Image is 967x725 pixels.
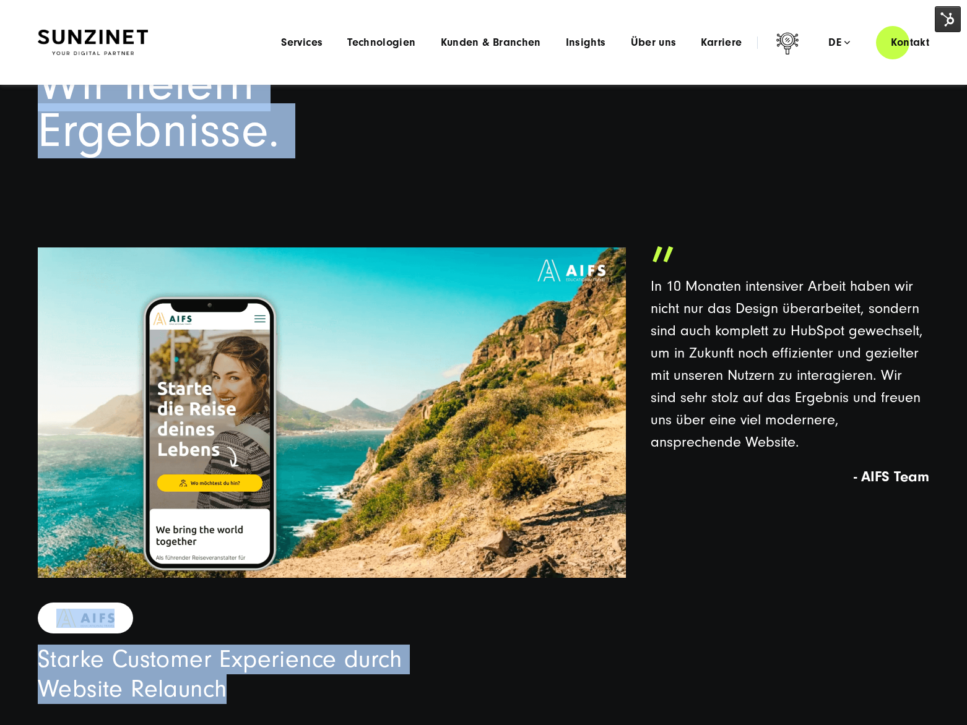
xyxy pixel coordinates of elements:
[566,36,606,49] a: Insights
[441,36,541,49] a: Kunden & Branchen
[876,25,944,60] a: Kontakt
[701,36,742,49] a: Karriere
[854,468,929,485] strong: - AIFS Team
[347,36,415,49] a: Technologien
[38,645,402,703] a: Starke Customer Experience durch Website Relaunch
[38,30,148,56] img: SUNZINET Full Service Digital Agentur
[631,36,677,49] a: Über uns
[651,278,923,450] span: In 10 Monaten intensiver Arbeit haben wir nicht nur das Design überarbeitet, sondern sind auch ko...
[281,36,323,49] a: Services
[38,61,471,155] h1: Wir liefern Ergebnisse.
[935,6,961,32] img: HubSpot Tools-Menüschalter
[56,609,115,627] img: Kunden Logo AIFS | Digital Agency SUNZINET
[828,36,850,49] div: de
